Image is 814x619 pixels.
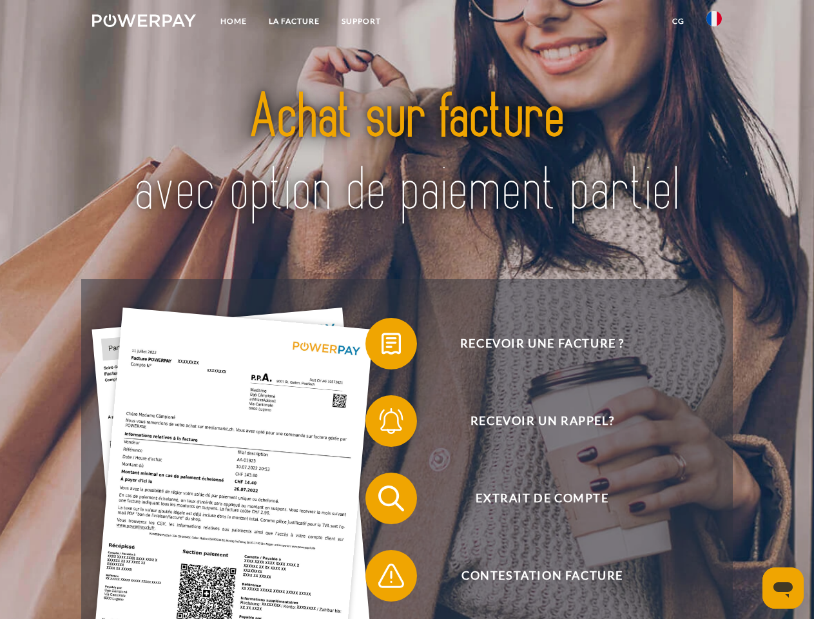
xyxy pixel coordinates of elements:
button: Recevoir un rappel? [365,395,701,447]
button: Contestation Facture [365,550,701,602]
span: Contestation Facture [384,550,700,602]
button: Extrait de compte [365,473,701,524]
img: fr [706,11,722,26]
a: Support [331,10,392,33]
span: Recevoir une facture ? [384,318,700,369]
img: qb_bell.svg [375,405,407,437]
img: qb_warning.svg [375,560,407,592]
span: Recevoir un rappel? [384,395,700,447]
button: Recevoir une facture ? [365,318,701,369]
img: title-powerpay_fr.svg [123,62,691,247]
a: Home [209,10,258,33]
img: qb_bill.svg [375,328,407,360]
img: qb_search.svg [375,482,407,515]
a: LA FACTURE [258,10,331,33]
a: CG [661,10,695,33]
img: logo-powerpay-white.svg [92,14,196,27]
iframe: Bouton de lancement de la fenêtre de messagerie [762,567,804,609]
span: Extrait de compte [384,473,700,524]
